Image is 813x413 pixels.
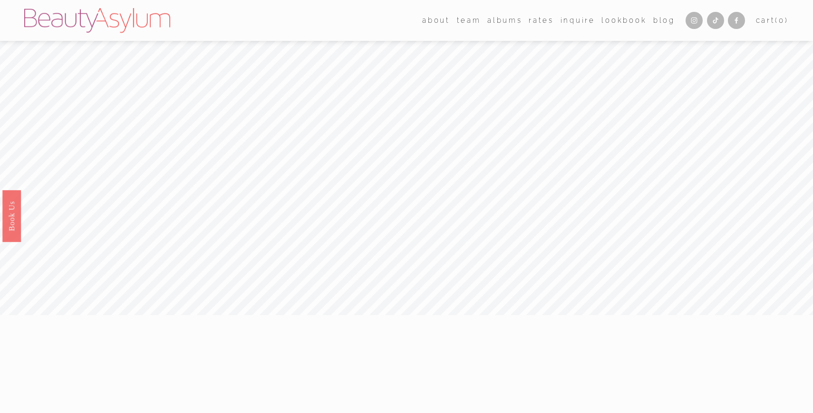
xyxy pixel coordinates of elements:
[686,12,703,29] a: Instagram
[561,13,595,28] a: Inquire
[756,14,789,27] a: 0 items in cart
[775,16,788,24] span: ( )
[601,13,647,28] a: Lookbook
[2,190,21,241] a: Book Us
[529,13,554,28] a: Rates
[728,12,745,29] a: Facebook
[779,16,785,24] span: 0
[422,13,450,28] a: folder dropdown
[707,12,724,29] a: TikTok
[487,13,522,28] a: albums
[422,14,450,27] span: about
[653,13,675,28] a: Blog
[24,8,170,33] img: Beauty Asylum | Bridal Hair &amp; Makeup Charlotte &amp; Atlanta
[457,14,481,27] span: team
[457,13,481,28] a: folder dropdown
